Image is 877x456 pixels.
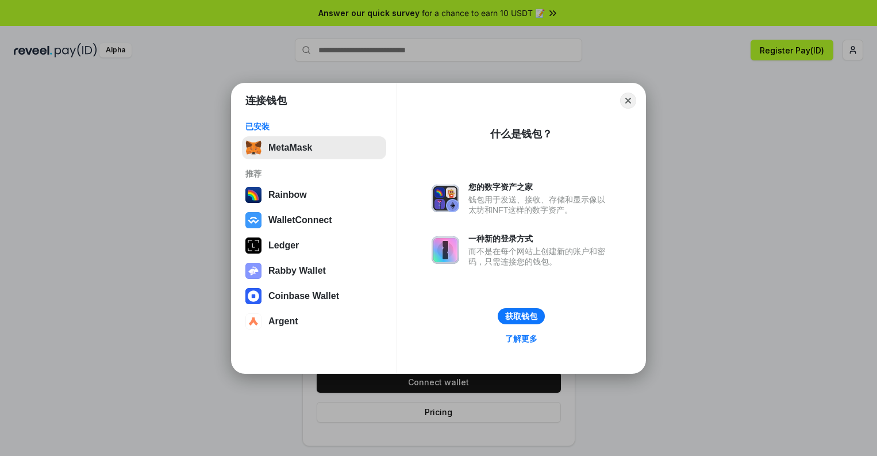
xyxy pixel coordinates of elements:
a: 了解更多 [498,331,544,346]
div: WalletConnect [268,215,332,225]
img: svg+xml,%3Csvg%20width%3D%2228%22%20height%3D%2228%22%20viewBox%3D%220%200%2028%2028%22%20fill%3D... [245,313,261,329]
img: svg+xml,%3Csvg%20xmlns%3D%22http%3A%2F%2Fwww.w3.org%2F2000%2Fsvg%22%20width%3D%2228%22%20height%3... [245,237,261,254]
button: Rainbow [242,183,386,206]
div: Rainbow [268,190,307,200]
img: svg+xml,%3Csvg%20width%3D%2228%22%20height%3D%2228%22%20viewBox%3D%220%200%2028%2028%22%20fill%3D... [245,212,261,228]
div: 您的数字资产之家 [468,182,611,192]
img: svg+xml,%3Csvg%20xmlns%3D%22http%3A%2F%2Fwww.w3.org%2F2000%2Fsvg%22%20fill%3D%22none%22%20viewBox... [432,185,459,212]
img: svg+xml,%3Csvg%20xmlns%3D%22http%3A%2F%2Fwww.w3.org%2F2000%2Fsvg%22%20fill%3D%22none%22%20viewBox... [432,236,459,264]
button: Ledger [242,234,386,257]
img: svg+xml,%3Csvg%20width%3D%2228%22%20height%3D%2228%22%20viewBox%3D%220%200%2028%2028%22%20fill%3D... [245,288,261,304]
button: Rabby Wallet [242,259,386,282]
div: MetaMask [268,143,312,153]
div: 推荐 [245,168,383,179]
button: MetaMask [242,136,386,159]
button: WalletConnect [242,209,386,232]
h1: 连接钱包 [245,94,287,108]
img: svg+xml,%3Csvg%20xmlns%3D%22http%3A%2F%2Fwww.w3.org%2F2000%2Fsvg%22%20fill%3D%22none%22%20viewBox... [245,263,261,279]
button: 获取钱包 [498,308,545,324]
div: 获取钱包 [505,311,537,321]
img: svg+xml,%3Csvg%20width%3D%22120%22%20height%3D%22120%22%20viewBox%3D%220%200%20120%20120%22%20fil... [245,187,261,203]
div: 而不是在每个网站上创建新的账户和密码，只需连接您的钱包。 [468,246,611,267]
button: Coinbase Wallet [242,285,386,308]
div: 已安装 [245,121,383,132]
div: Ledger [268,240,299,251]
div: Argent [268,316,298,327]
div: 钱包用于发送、接收、存储和显示像以太坊和NFT这样的数字资产。 [468,194,611,215]
div: Coinbase Wallet [268,291,339,301]
div: 什么是钱包？ [490,127,552,141]
img: svg+xml,%3Csvg%20fill%3D%22none%22%20height%3D%2233%22%20viewBox%3D%220%200%2035%2033%22%20width%... [245,140,261,156]
button: Argent [242,310,386,333]
button: Close [620,93,636,109]
div: 了解更多 [505,334,537,344]
div: 一种新的登录方式 [468,233,611,244]
div: Rabby Wallet [268,266,326,276]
